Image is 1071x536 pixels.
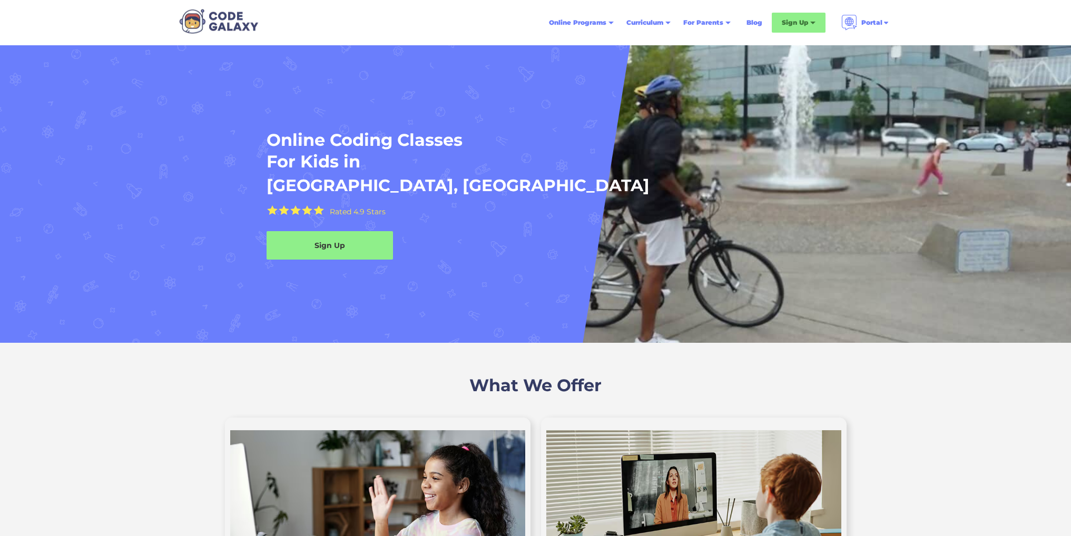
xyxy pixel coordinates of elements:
[290,205,301,215] img: Yellow Star - the Code Galaxy
[626,17,663,28] div: Curriculum
[549,17,606,28] div: Online Programs
[267,240,393,251] div: Sign Up
[620,13,677,32] div: Curriculum
[267,205,278,215] img: Yellow Star - the Code Galaxy
[267,231,393,260] a: Sign Up
[861,17,882,28] div: Portal
[267,129,722,173] h1: Online Coding Classes For Kids in
[279,205,289,215] img: Yellow Star - the Code Galaxy
[543,13,620,32] div: Online Programs
[683,17,723,28] div: For Parents
[782,17,808,28] div: Sign Up
[772,13,826,33] div: Sign Up
[677,13,737,32] div: For Parents
[330,208,386,215] div: Rated 4.9 Stars
[267,175,650,196] h1: [GEOGRAPHIC_DATA], [GEOGRAPHIC_DATA]
[835,11,896,35] div: Portal
[313,205,324,215] img: Yellow Star - the Code Galaxy
[302,205,312,215] img: Yellow Star - the Code Galaxy
[740,13,769,32] a: Blog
